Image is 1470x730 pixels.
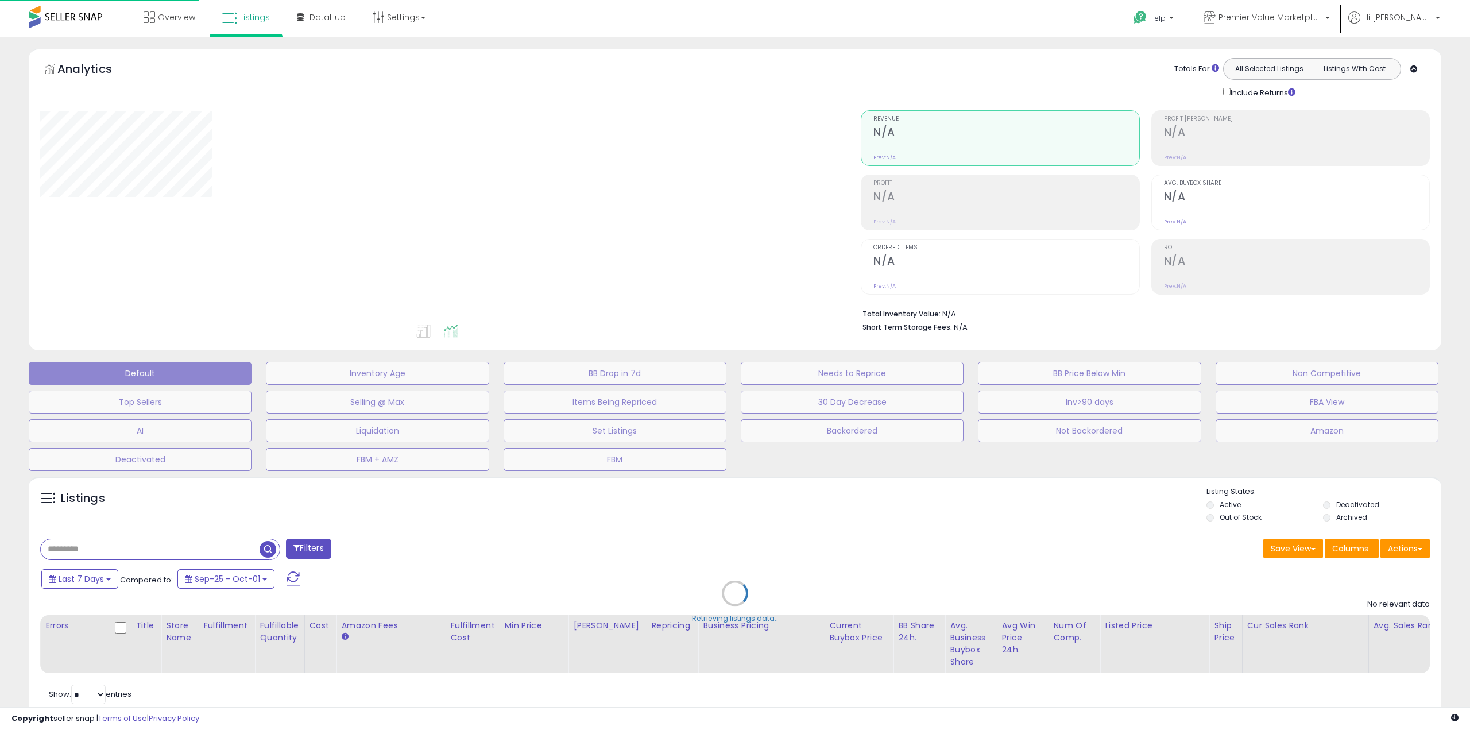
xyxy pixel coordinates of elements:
[692,613,778,624] div: Retrieving listings data..
[954,322,968,333] span: N/A
[873,190,1139,206] h2: N/A
[741,362,964,385] button: Needs to Reprice
[862,306,1421,320] li: N/A
[266,362,489,385] button: Inventory Age
[11,713,199,724] div: seller snap | |
[1348,11,1440,37] a: Hi [PERSON_NAME]
[873,218,896,225] small: Prev: N/A
[1164,218,1186,225] small: Prev: N/A
[1164,154,1186,161] small: Prev: N/A
[266,419,489,442] button: Liquidation
[1164,180,1429,187] span: Avg. Buybox Share
[29,391,252,414] button: Top Sellers
[29,362,252,385] button: Default
[504,419,726,442] button: Set Listings
[1164,190,1429,206] h2: N/A
[504,362,726,385] button: BB Drop in 7d
[873,283,896,289] small: Prev: N/A
[873,126,1139,141] h2: N/A
[1174,64,1219,75] div: Totals For
[1363,11,1432,23] span: Hi [PERSON_NAME]
[741,391,964,414] button: 30 Day Decrease
[1227,61,1312,76] button: All Selected Listings
[1124,2,1185,37] a: Help
[1133,10,1147,25] i: Get Help
[310,11,346,23] span: DataHub
[978,362,1201,385] button: BB Price Below Min
[158,11,195,23] span: Overview
[978,391,1201,414] button: Inv>90 days
[873,245,1139,251] span: Ordered Items
[873,154,896,161] small: Prev: N/A
[266,391,489,414] button: Selling @ Max
[504,448,726,471] button: FBM
[1216,391,1438,414] button: FBA View
[266,448,489,471] button: FBM + AMZ
[1164,283,1186,289] small: Prev: N/A
[873,116,1139,122] span: Revenue
[1216,362,1438,385] button: Non Competitive
[1164,126,1429,141] h2: N/A
[240,11,270,23] span: Listings
[1150,13,1166,23] span: Help
[978,419,1201,442] button: Not Backordered
[741,419,964,442] button: Backordered
[1214,86,1309,99] div: Include Returns
[862,309,941,319] b: Total Inventory Value:
[1164,245,1429,251] span: ROI
[873,180,1139,187] span: Profit
[1218,11,1322,23] span: Premier Value Marketplace LLC
[11,713,53,724] strong: Copyright
[29,419,252,442] button: AI
[862,322,952,332] b: Short Term Storage Fees:
[57,61,134,80] h5: Analytics
[1164,254,1429,270] h2: N/A
[504,391,726,414] button: Items Being Repriced
[873,254,1139,270] h2: N/A
[1164,116,1429,122] span: Profit [PERSON_NAME]
[29,448,252,471] button: Deactivated
[1312,61,1397,76] button: Listings With Cost
[1216,419,1438,442] button: Amazon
